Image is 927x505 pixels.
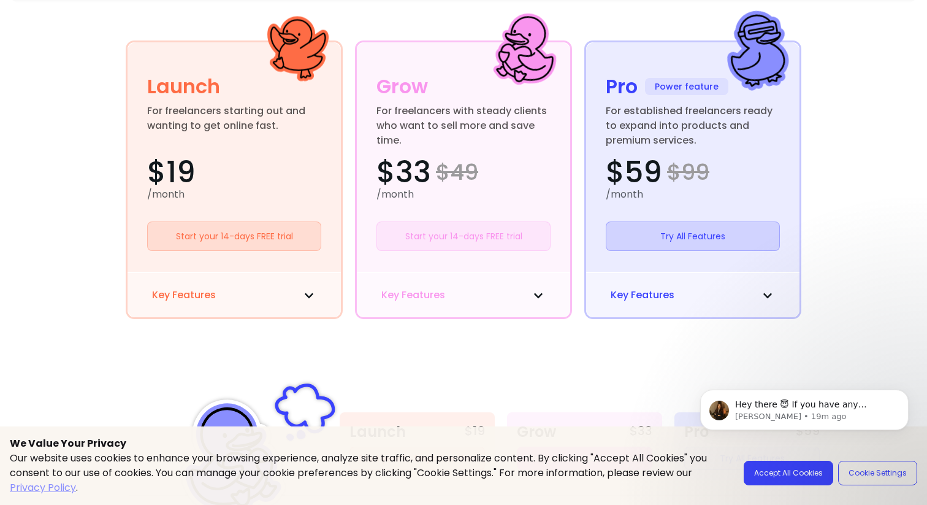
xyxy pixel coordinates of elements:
span: $ 49 [436,160,478,185]
div: /month [147,187,321,202]
div: For freelancers starting out and wanting to get online fast. [147,104,321,133]
span: $19 [147,158,196,187]
div: For freelancers with steady clients who want to sell more and save time. [376,104,551,133]
a: Start your 14-days FREE trial [147,222,321,251]
div: /month [606,187,780,202]
span: Power feature [645,78,728,95]
div: Launch [349,422,406,442]
a: Start your 14-days FREE trial [376,222,551,251]
a: Privacy Policy [10,480,76,495]
span: $59 [606,158,662,187]
div: Grow [517,422,556,442]
a: Try All Features [606,222,780,251]
div: $ 33 [630,422,652,442]
span: $ 99 [667,160,709,185]
div: Launch [147,72,220,101]
button: Key Features [381,288,546,303]
div: Grow [376,72,428,101]
span: $33 [376,158,431,187]
div: Pro [606,72,638,101]
span: Key Features [381,288,445,303]
button: Key Features [152,288,316,303]
p: We Value Your Privacy [10,436,917,451]
span: Key Features [152,288,216,303]
span: Key Features [611,288,674,303]
iframe: Intercom notifications message [682,364,927,499]
div: /month [376,187,551,202]
p: Our website uses cookies to enhance your browsing experience, analyze site traffic, and personali... [10,451,729,495]
button: Key Features [611,288,775,303]
div: For established freelancers ready to expand into products and premium services. [606,104,780,133]
div: $ 19 [465,422,485,442]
